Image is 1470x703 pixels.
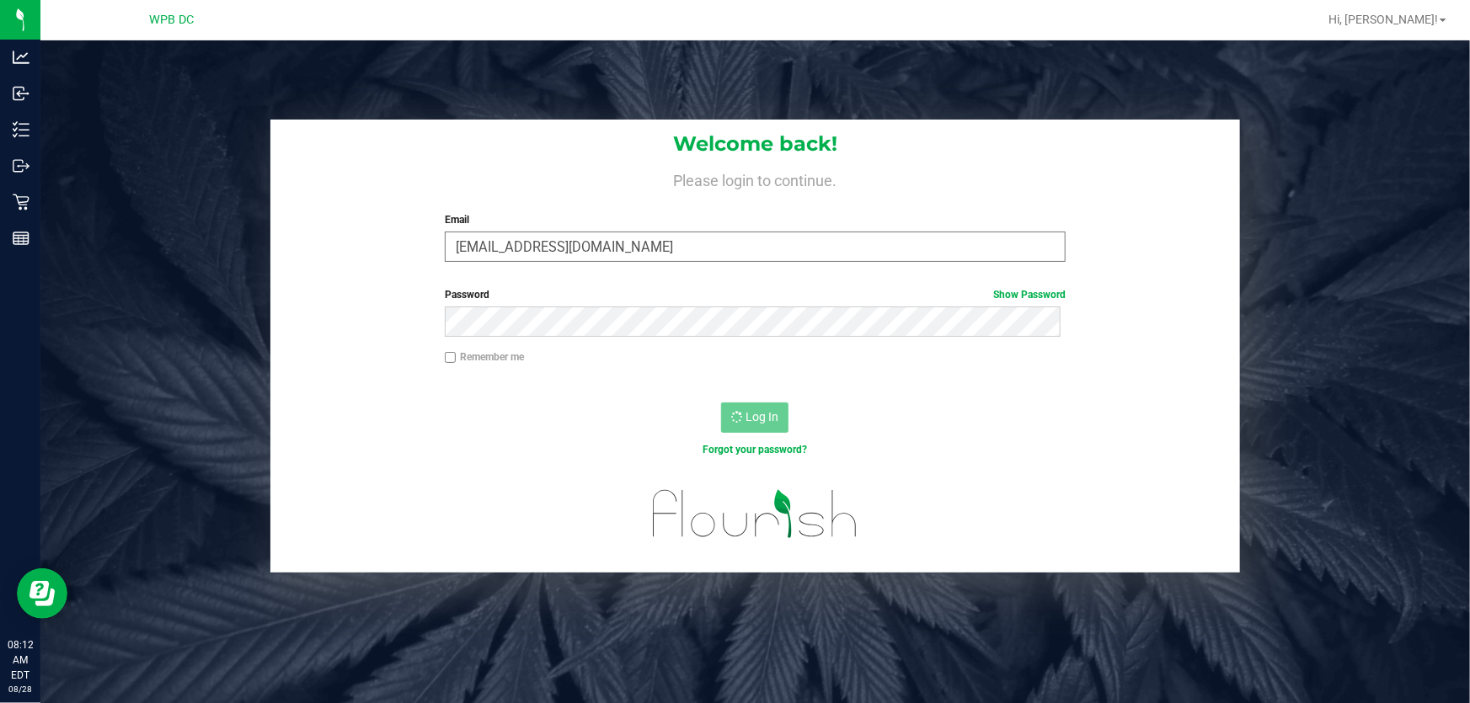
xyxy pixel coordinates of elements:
p: 08:12 AM EDT [8,637,33,683]
span: Hi, [PERSON_NAME]! [1328,13,1438,26]
button: Log In [721,402,788,433]
h4: Please login to continue. [270,168,1240,189]
iframe: Resource center [17,568,67,619]
inline-svg: Inbound [13,85,29,102]
span: Log In [746,410,778,423]
span: WPB DC [150,13,195,27]
img: flourish_logo.svg [634,475,877,553]
span: Password [445,289,489,301]
a: Show Password [993,289,1066,301]
inline-svg: Reports [13,230,29,247]
input: Remember me [445,352,457,364]
inline-svg: Outbound [13,157,29,174]
p: 08/28 [8,683,33,695]
inline-svg: Analytics [13,49,29,66]
h1: Welcome back! [270,133,1240,155]
inline-svg: Inventory [13,121,29,138]
label: Email [445,212,1066,227]
inline-svg: Retail [13,194,29,210]
a: Forgot your password? [703,444,807,455]
label: Remember me [445,349,524,365]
